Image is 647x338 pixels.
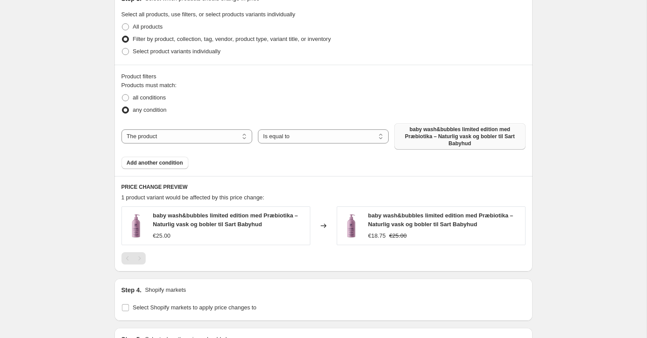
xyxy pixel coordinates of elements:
div: €25.00 [153,231,170,240]
strike: €25.00 [389,231,407,240]
div: Product filters [121,72,526,81]
span: Products must match: [121,82,177,88]
span: Select Shopify markets to apply price changes to [133,304,257,311]
h2: Step 4. [121,286,142,294]
span: Add another condition [127,159,183,166]
span: Select product variants individually [133,48,221,55]
button: baby wash&bubbles limited edition med Præbiotika – Naturlig vask og bobler til Sart Babyhud [394,123,525,150]
nav: Pagination [121,252,146,265]
h6: PRICE CHANGE PREVIEW [121,184,526,191]
span: 1 product variant would be affected by this price change: [121,194,265,201]
span: Filter by product, collection, tag, vendor, product type, variant title, or inventory [133,36,331,42]
img: baby-wash-mockup-2_80x.png [342,213,361,239]
span: all conditions [133,94,166,101]
button: Add another condition [121,157,188,169]
span: All products [133,23,163,30]
div: €18.75 [368,231,386,240]
span: any condition [133,107,167,113]
img: baby-wash-mockup-2_80x.png [126,213,146,239]
span: baby wash&bubbles limited edition med Præbiotika – Naturlig vask og bobler til Sart Babyhud [400,126,520,147]
p: Shopify markets [145,286,186,294]
span: baby wash&bubbles limited edition med Præbiotika – Naturlig vask og bobler til Sart Babyhud [153,212,298,228]
span: Select all products, use filters, or select products variants individually [121,11,295,18]
span: baby wash&bubbles limited edition med Præbiotika – Naturlig vask og bobler til Sart Babyhud [368,212,513,228]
